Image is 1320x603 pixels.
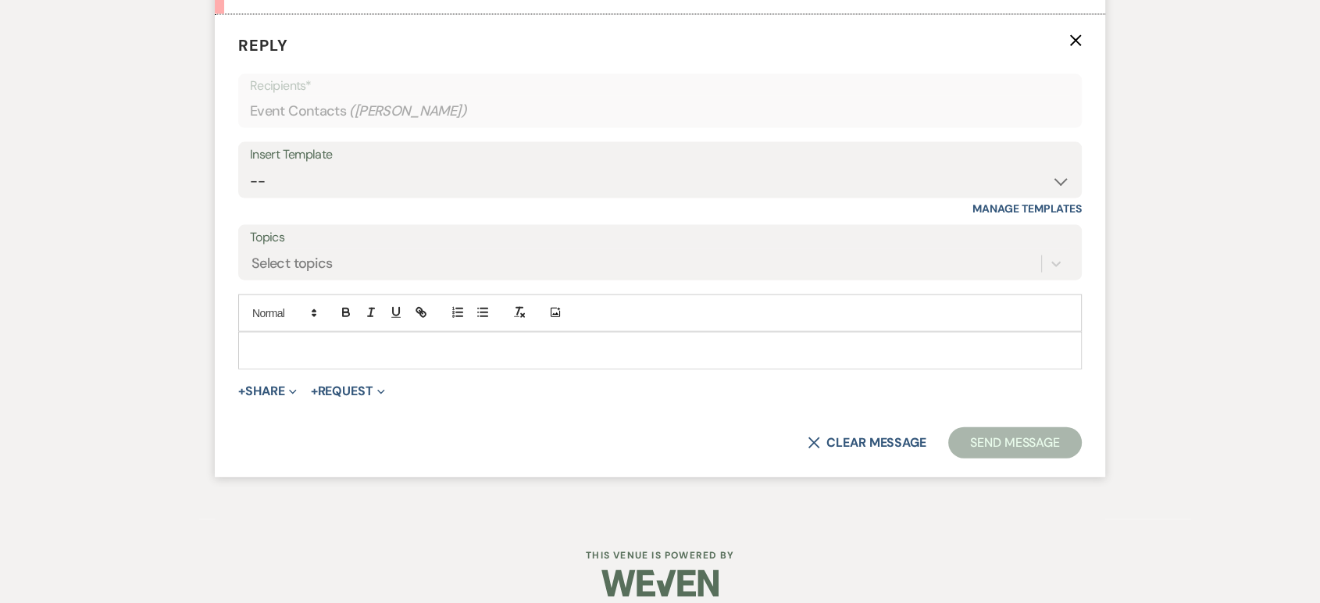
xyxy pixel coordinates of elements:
button: Clear message [808,437,926,449]
button: Request [311,385,385,398]
span: + [311,385,318,398]
a: Manage Templates [972,202,1082,216]
div: Insert Template [250,144,1070,166]
button: Share [238,385,297,398]
span: + [238,385,245,398]
div: Event Contacts [250,96,1070,127]
span: ( [PERSON_NAME] ) [349,101,466,122]
button: Send Message [948,427,1082,458]
div: Select topics [252,253,333,274]
span: Reply [238,35,288,55]
p: Recipients* [250,76,1070,96]
label: Topics [250,227,1070,249]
